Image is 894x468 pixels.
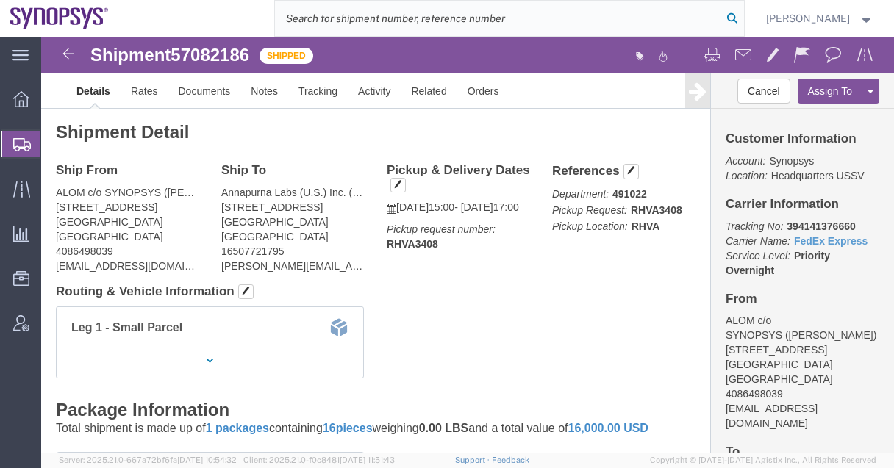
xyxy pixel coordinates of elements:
[243,456,395,464] span: Client: 2025.21.0-f0c8481
[650,454,876,467] span: Copyright © [DATE]-[DATE] Agistix Inc., All Rights Reserved
[177,456,237,464] span: [DATE] 10:54:32
[455,456,492,464] a: Support
[41,37,894,453] iframe: FS Legacy Container
[340,456,395,464] span: [DATE] 11:51:43
[492,456,529,464] a: Feedback
[10,7,109,29] img: logo
[59,456,237,464] span: Server: 2025.21.0-667a72bf6fa
[765,10,874,27] button: [PERSON_NAME]
[275,1,722,36] input: Search for shipment number, reference number
[766,10,850,26] span: Rafael Chacon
